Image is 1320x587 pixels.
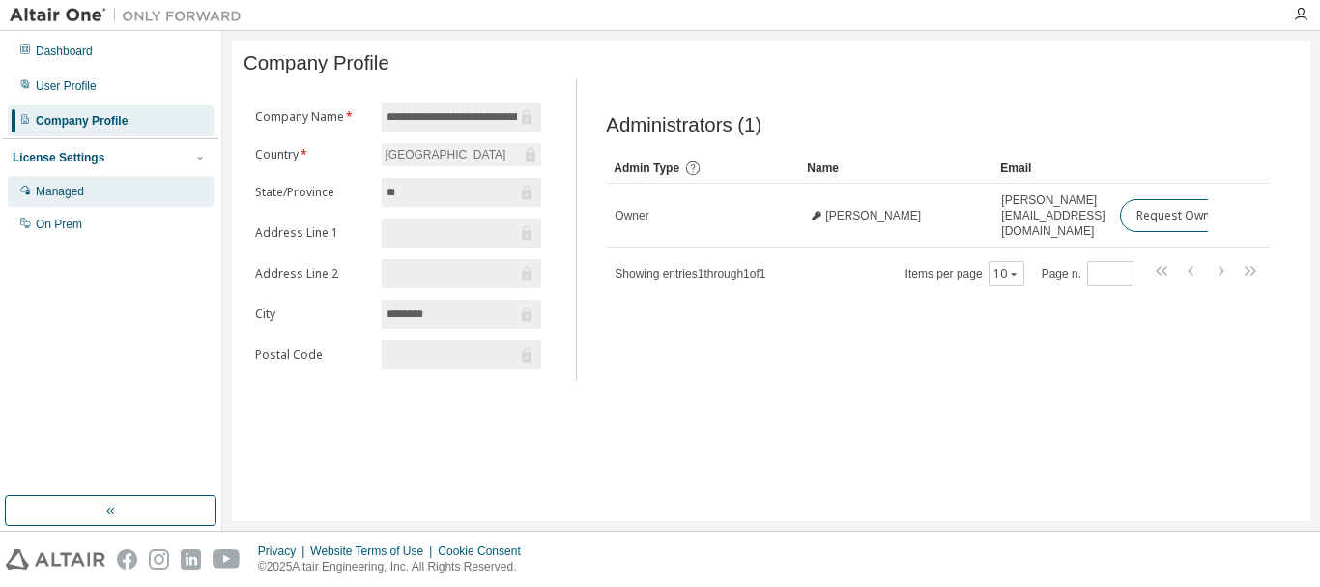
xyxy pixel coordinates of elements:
div: Company Profile [36,113,128,129]
span: Administrators (1) [606,114,761,136]
img: facebook.svg [117,549,137,570]
span: Company Profile [244,52,389,74]
button: Request Owner Change [1120,199,1283,232]
label: Company Name [255,109,370,125]
span: Admin Type [614,161,679,175]
label: Country [255,147,370,162]
div: On Prem [36,217,82,232]
div: [GEOGRAPHIC_DATA] [383,144,509,165]
div: Dashboard [36,44,93,59]
div: Privacy [258,543,310,559]
button: 10 [993,266,1019,281]
div: Website Terms of Use [310,543,438,559]
img: youtube.svg [213,549,241,570]
div: [GEOGRAPHIC_DATA] [382,143,542,166]
div: License Settings [13,150,104,165]
div: Managed [36,184,84,199]
img: Altair One [10,6,251,25]
span: Items per page [905,261,1024,286]
div: Email [1000,153,1104,184]
label: Address Line 2 [255,266,370,281]
span: Showing entries 1 through 1 of 1 [615,267,765,280]
span: Owner [615,208,648,223]
img: altair_logo.svg [6,549,105,570]
span: Page n. [1042,261,1133,286]
span: [PERSON_NAME][EMAIL_ADDRESS][DOMAIN_NAME] [1001,192,1105,239]
label: Address Line 1 [255,225,370,241]
div: User Profile [36,78,97,94]
p: © 2025 Altair Engineering, Inc. All Rights Reserved. [258,559,532,575]
label: Postal Code [255,347,370,363]
div: Cookie Consent [438,543,531,559]
div: Name [807,153,985,184]
label: State/Province [255,185,370,200]
label: City [255,307,370,322]
img: instagram.svg [149,549,169,570]
img: linkedin.svg [181,549,201,570]
span: [PERSON_NAME] [825,208,921,223]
